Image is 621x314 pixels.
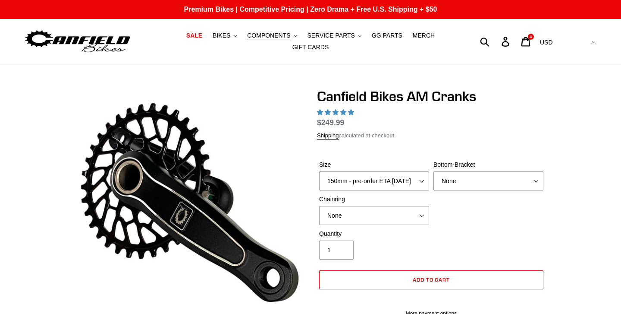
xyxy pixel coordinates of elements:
a: GG PARTS [367,30,407,41]
span: SALE [186,32,202,39]
span: 4 [530,35,532,39]
input: Search [485,32,507,51]
span: SERVICE PARTS [307,32,354,39]
button: BIKES [208,30,241,41]
a: Shipping [317,132,339,140]
label: Quantity [319,229,429,238]
div: calculated at checkout. [317,131,546,140]
span: MERCH [413,32,435,39]
span: BIKES [213,32,230,39]
a: MERCH [408,30,439,41]
label: Size [319,160,429,169]
span: GG PARTS [372,32,402,39]
a: GIFT CARDS [288,41,333,53]
button: SERVICE PARTS [303,30,365,41]
span: $249.99 [317,118,344,127]
button: COMPONENTS [243,30,301,41]
span: GIFT CARDS [292,44,329,51]
label: Bottom-Bracket [433,160,543,169]
a: SALE [182,30,207,41]
h1: Canfield Bikes AM Cranks [317,88,546,105]
a: 4 [516,32,536,51]
button: Add to cart [319,270,543,289]
span: COMPONENTS [247,32,290,39]
label: Chainring [319,195,429,204]
img: Canfield Bikes [24,28,132,55]
span: Add to cart [413,276,450,283]
span: 4.97 stars [317,109,356,116]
